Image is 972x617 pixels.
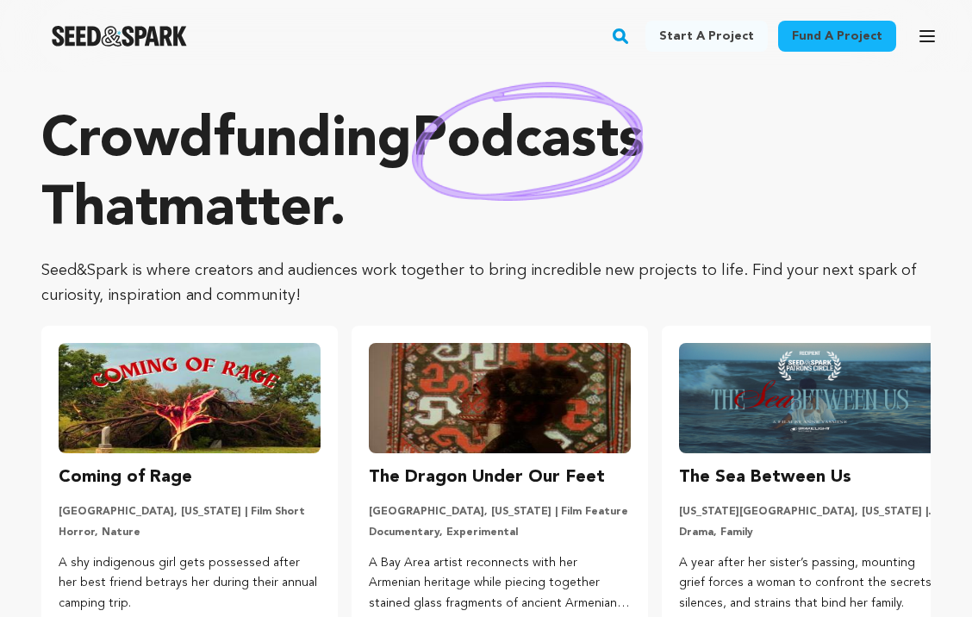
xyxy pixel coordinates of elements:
[59,343,321,453] img: Coming of Rage image
[59,526,321,539] p: Horror, Nature
[369,464,605,491] h3: The Dragon Under Our Feet
[41,259,931,308] p: Seed&Spark is where creators and audiences work together to bring incredible new projects to life...
[41,107,931,245] p: Crowdfunding that .
[59,464,192,491] h3: Coming of Rage
[52,26,187,47] a: Seed&Spark Homepage
[679,343,941,453] img: The Sea Between Us image
[679,526,941,539] p: Drama, Family
[369,505,631,519] p: [GEOGRAPHIC_DATA], [US_STATE] | Film Feature
[52,26,187,47] img: Seed&Spark Logo Dark Mode
[679,553,941,614] p: A year after her sister’s passing, mounting grief forces a woman to confront the secrets, silence...
[778,21,896,52] a: Fund a project
[369,553,631,614] p: A Bay Area artist reconnects with her Armenian heritage while piecing together stained glass frag...
[645,21,768,52] a: Start a project
[679,464,851,491] h3: The Sea Between Us
[369,526,631,539] p: Documentary, Experimental
[59,553,321,614] p: A shy indigenous girl gets possessed after her best friend betrays her during their annual campin...
[369,343,631,453] img: The Dragon Under Our Feet image
[158,183,329,238] span: matter
[412,82,644,202] img: hand sketched image
[59,505,321,519] p: [GEOGRAPHIC_DATA], [US_STATE] | Film Short
[679,505,941,519] p: [US_STATE][GEOGRAPHIC_DATA], [US_STATE] | Film Short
